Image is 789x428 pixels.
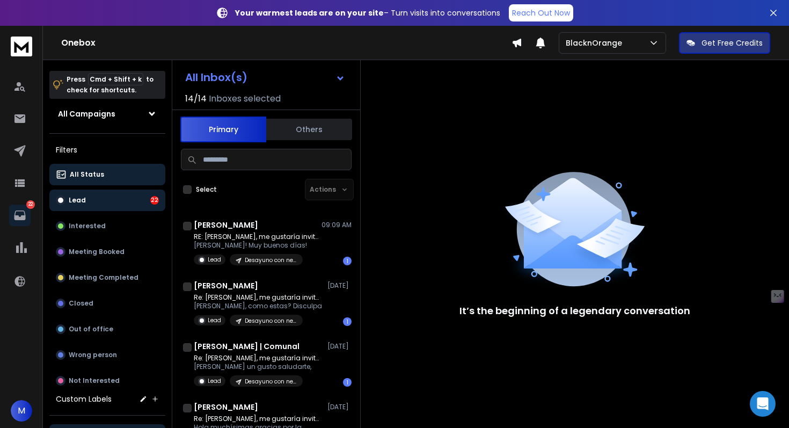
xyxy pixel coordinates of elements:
[70,170,104,179] p: All Status
[69,273,138,282] p: Meeting Completed
[177,67,354,88] button: All Inbox(s)
[327,281,352,290] p: [DATE]
[58,108,115,119] h1: All Campaigns
[69,196,86,205] p: Lead
[194,280,258,291] h1: [PERSON_NAME]
[194,415,323,423] p: Re: [PERSON_NAME], me gustaría invitarte
[67,74,154,96] p: Press to check for shortcuts.
[69,299,93,308] p: Closed
[235,8,384,18] strong: Your warmest leads are on your site
[194,402,258,412] h1: [PERSON_NAME]
[69,325,113,333] p: Out of office
[235,8,500,18] p: – Turn visits into conversations
[49,164,165,185] button: All Status
[679,32,770,54] button: Get Free Credits
[208,377,221,385] p: Lead
[49,293,165,314] button: Closed
[208,316,221,324] p: Lead
[69,248,125,256] p: Meeting Booked
[26,200,35,209] p: 22
[185,92,207,105] span: 14 / 14
[9,205,31,226] a: 22
[194,233,323,241] p: RE: [PERSON_NAME], me gustaría invitarte
[702,38,763,48] p: Get Free Credits
[194,220,258,230] h1: [PERSON_NAME]
[245,378,296,386] p: Desayuno con neivor
[61,37,512,49] h1: Onebox
[343,378,352,387] div: 1
[209,92,281,105] h3: Inboxes selected
[512,8,570,18] p: Reach Out Now
[11,400,32,422] button: M
[194,362,323,371] p: [PERSON_NAME] un gusto saludarte,
[49,267,165,288] button: Meeting Completed
[150,196,159,205] div: 22
[196,185,217,194] label: Select
[49,318,165,340] button: Out of office
[343,257,352,265] div: 1
[69,376,120,385] p: Not Interested
[750,391,776,417] div: Open Intercom Messenger
[194,302,323,310] p: [PERSON_NAME], como estas? Disculpa
[11,37,32,56] img: logo
[49,215,165,237] button: Interested
[194,241,323,250] p: [PERSON_NAME]! Muy buenos días!
[208,256,221,264] p: Lead
[194,341,299,352] h1: [PERSON_NAME] | Comunal
[459,303,690,318] p: It’s the beginning of a legendary conversation
[245,256,296,264] p: Desayuno con neivor
[245,317,296,325] p: Desayuno con neivor
[56,394,112,404] h3: Custom Labels
[343,317,352,326] div: 1
[49,241,165,263] button: Meeting Booked
[185,72,247,83] h1: All Inbox(s)
[49,190,165,211] button: Lead22
[566,38,626,48] p: BlacknOrange
[49,142,165,157] h3: Filters
[180,117,266,142] button: Primary
[322,221,352,229] p: 09:09 AM
[69,351,117,359] p: Wrong person
[49,370,165,391] button: Not Interested
[88,73,143,85] span: Cmd + Shift + k
[327,403,352,411] p: [DATE]
[49,103,165,125] button: All Campaigns
[49,344,165,366] button: Wrong person
[509,4,573,21] a: Reach Out Now
[194,354,323,362] p: Re: [PERSON_NAME], me gustaría invitarte
[194,293,323,302] p: Re: [PERSON_NAME], me gustaría invitarte
[327,342,352,351] p: [DATE]
[69,222,106,230] p: Interested
[266,118,352,141] button: Others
